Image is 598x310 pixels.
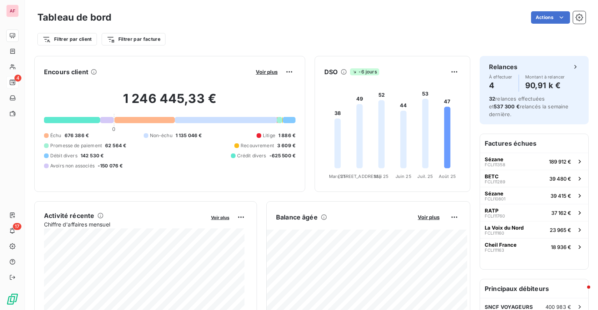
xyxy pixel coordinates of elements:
[485,190,503,197] span: Sézane
[50,162,95,169] span: Avoirs non associés
[44,220,206,228] span: Chiffre d'affaires mensuel
[485,179,505,184] span: FCLI11289
[480,187,588,204] button: SézaneFCLI1080139 415 €
[480,153,588,170] button: SézaneFCLI11358189 912 €
[480,238,588,255] button: Cheil FranceFCLI1116318 936 €
[485,248,504,253] span: FCLI11163
[494,103,519,110] span: 537 300 €
[489,62,517,71] h6: Relances
[277,142,295,149] span: 3 609 €
[439,174,456,179] tspan: Août 25
[6,293,19,305] img: Logo LeanPay
[253,68,280,75] button: Voir plus
[44,91,295,114] h2: 1 246 445,33 €
[485,197,505,201] span: FCLI10801
[50,132,62,139] span: Échu
[485,156,503,162] span: Sézane
[13,223,21,230] span: 17
[489,75,512,79] span: À effectuer
[150,132,172,139] span: Non-échu
[81,152,104,159] span: 142 530 €
[211,215,229,220] span: Voir plus
[545,304,571,310] span: 400 983 €
[551,244,571,250] span: 18 936 €
[37,10,111,24] h3: Tableau de bord
[489,96,495,102] span: 32
[276,212,318,222] h6: Balance âgée
[237,152,266,159] span: Crédit divers
[531,11,570,24] button: Actions
[525,79,565,92] h4: 90,91 k €
[415,214,442,221] button: Voir plus
[485,173,499,179] span: BETC
[549,158,571,165] span: 189 912 €
[489,79,512,92] h4: 4
[105,142,126,149] span: 62 564 €
[44,211,94,220] h6: Activité récente
[98,162,123,169] span: -150 076 €
[485,162,505,167] span: FCLI11358
[572,284,590,302] iframe: Intercom live chat
[338,174,380,179] tspan: [STREET_ADDRESS]
[6,5,19,17] div: AF
[418,214,440,220] span: Voir plus
[176,132,202,139] span: 1 135 046 €
[551,210,571,216] span: 37 162 €
[6,76,18,89] a: 4
[480,170,588,187] button: BETCFCLI1128939 480 €
[14,75,21,82] span: 4
[350,68,379,75] span: -6 jours
[65,132,89,139] span: 676 386 €
[480,279,588,298] h6: Principaux débiteurs
[485,225,524,231] span: La Voix du Nord
[102,33,165,45] button: Filtrer par facture
[50,142,102,149] span: Promesse de paiement
[44,67,88,77] h6: Encours client
[269,152,296,159] span: -625 500 €
[480,204,588,221] button: RATPFCLI1176037 162 €
[278,132,295,139] span: 1 886 €
[485,304,533,310] span: SNCF VOYAGEURS
[480,221,588,238] button: La Voix du NordFCLI1116023 965 €
[550,227,571,233] span: 23 965 €
[551,193,571,199] span: 39 415 €
[112,126,115,132] span: 0
[525,75,565,79] span: Montant à relancer
[263,132,275,139] span: Litige
[256,69,278,75] span: Voir plus
[485,214,505,218] span: FCLI11760
[480,134,588,153] h6: Factures échues
[485,231,504,235] span: FCLI11160
[417,174,433,179] tspan: Juil. 25
[549,176,571,182] span: 39 480 €
[489,96,569,117] span: relances effectuées et relancés la semaine dernière.
[209,214,232,221] button: Voir plus
[485,207,498,214] span: RATP
[50,152,77,159] span: Débit divers
[241,142,274,149] span: Recouvrement
[324,67,338,77] h6: DSO
[329,174,346,179] tspan: Mars 25
[374,174,389,179] tspan: Mai 25
[485,242,517,248] span: Cheil France
[37,33,97,45] button: Filtrer par client
[396,174,412,179] tspan: Juin 25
